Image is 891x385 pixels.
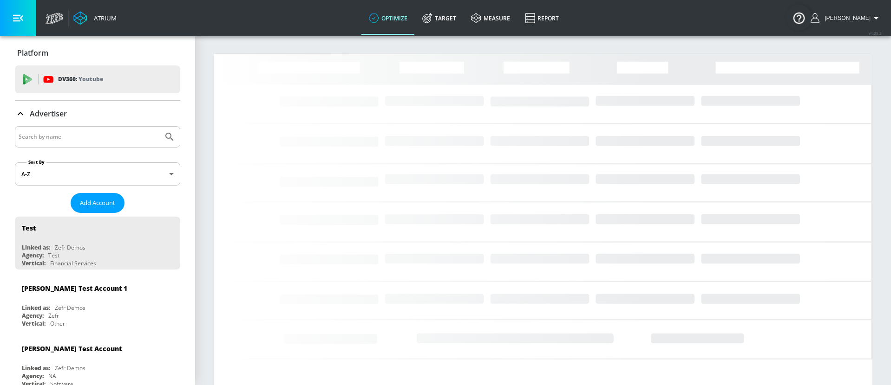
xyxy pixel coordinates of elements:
button: Open Resource Center [786,5,812,31]
div: Test [22,224,36,232]
div: Financial Services [50,259,96,267]
p: Advertiser [30,109,67,119]
input: Search by name [19,131,159,143]
div: [PERSON_NAME] Test Account [22,344,122,353]
div: Zefr Demos [55,304,85,312]
div: Linked as: [22,304,50,312]
span: login as: yen.lopezgallardo@zefr.com [821,15,871,21]
div: Linked as: [22,364,50,372]
div: Atrium [90,14,117,22]
div: TestLinked as:Zefr DemosAgency:TestVertical:Financial Services [15,217,180,269]
p: DV360: [58,74,103,84]
div: Platform [15,40,180,66]
div: Agency: [22,372,44,380]
div: A-Z [15,162,180,186]
div: Vertical: [22,320,46,327]
div: NA [48,372,56,380]
p: Youtube [79,74,103,84]
div: Zefr [48,312,59,320]
div: Test [48,251,59,259]
a: Atrium [73,11,117,25]
button: Add Account [71,193,124,213]
div: Advertiser [15,101,180,127]
div: Linked as: [22,244,50,251]
div: Zefr Demos [55,364,85,372]
a: optimize [361,1,415,35]
div: [PERSON_NAME] Test Account 1Linked as:Zefr DemosAgency:ZefrVertical:Other [15,277,180,330]
div: Agency: [22,251,44,259]
div: [PERSON_NAME] Test Account 1 [22,284,127,293]
span: Add Account [80,198,115,208]
div: Other [50,320,65,327]
p: Platform [17,48,48,58]
div: Agency: [22,312,44,320]
label: Sort By [26,159,46,165]
a: measure [464,1,518,35]
div: DV360: Youtube [15,65,180,93]
a: Target [415,1,464,35]
a: Report [518,1,566,35]
div: Zefr Demos [55,244,85,251]
button: [PERSON_NAME] [811,13,882,24]
div: Vertical: [22,259,46,267]
span: v 4.25.2 [869,31,882,36]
